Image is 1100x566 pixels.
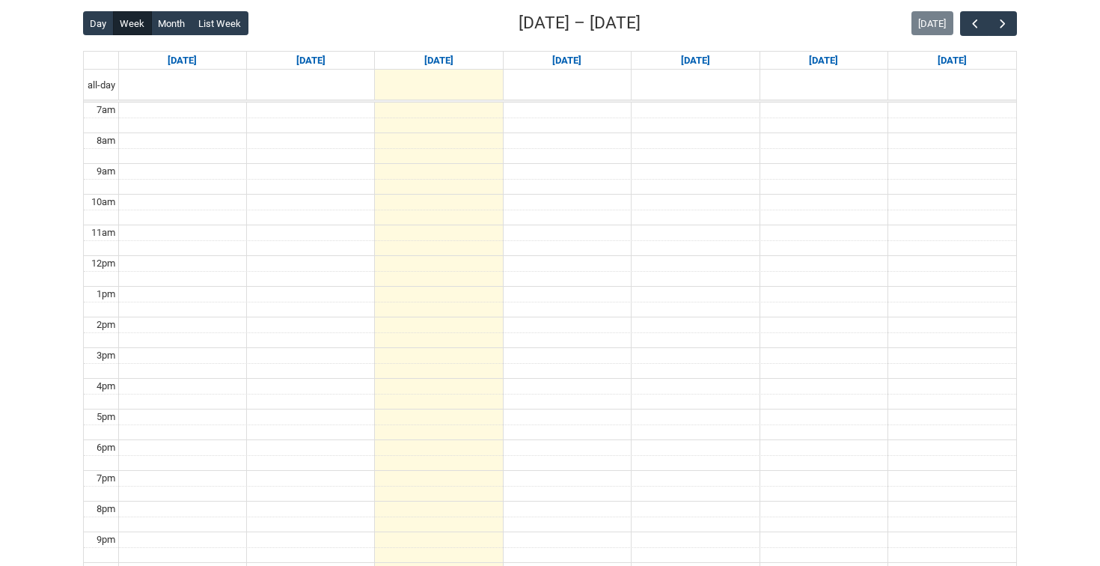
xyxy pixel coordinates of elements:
button: Month [151,11,192,35]
div: 3pm [94,348,118,363]
span: all-day [85,78,118,93]
div: 12pm [88,256,118,271]
a: Go to September 10, 2025 [549,52,584,70]
h2: [DATE] – [DATE] [519,10,641,36]
a: Go to September 7, 2025 [165,52,200,70]
button: List Week [192,11,248,35]
div: 9am [94,164,118,179]
div: 8am [94,133,118,148]
div: 10am [88,195,118,210]
div: 6pm [94,440,118,455]
div: 1pm [94,287,118,302]
button: Previous Week [960,11,989,36]
div: 7pm [94,471,118,486]
button: Next Week [989,11,1017,36]
a: Go to September 9, 2025 [421,52,456,70]
div: 4pm [94,379,118,394]
button: [DATE] [911,11,953,35]
div: 8pm [94,502,118,517]
a: Go to September 13, 2025 [935,52,970,70]
div: 5pm [94,410,118,424]
div: 9pm [94,532,118,547]
div: 11am [88,225,118,240]
a: Go to September 8, 2025 [293,52,329,70]
a: Go to September 11, 2025 [678,52,713,70]
button: Day [83,11,114,35]
div: 2pm [94,317,118,332]
div: 7am [94,103,118,118]
button: Week [113,11,152,35]
a: Go to September 12, 2025 [806,52,841,70]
